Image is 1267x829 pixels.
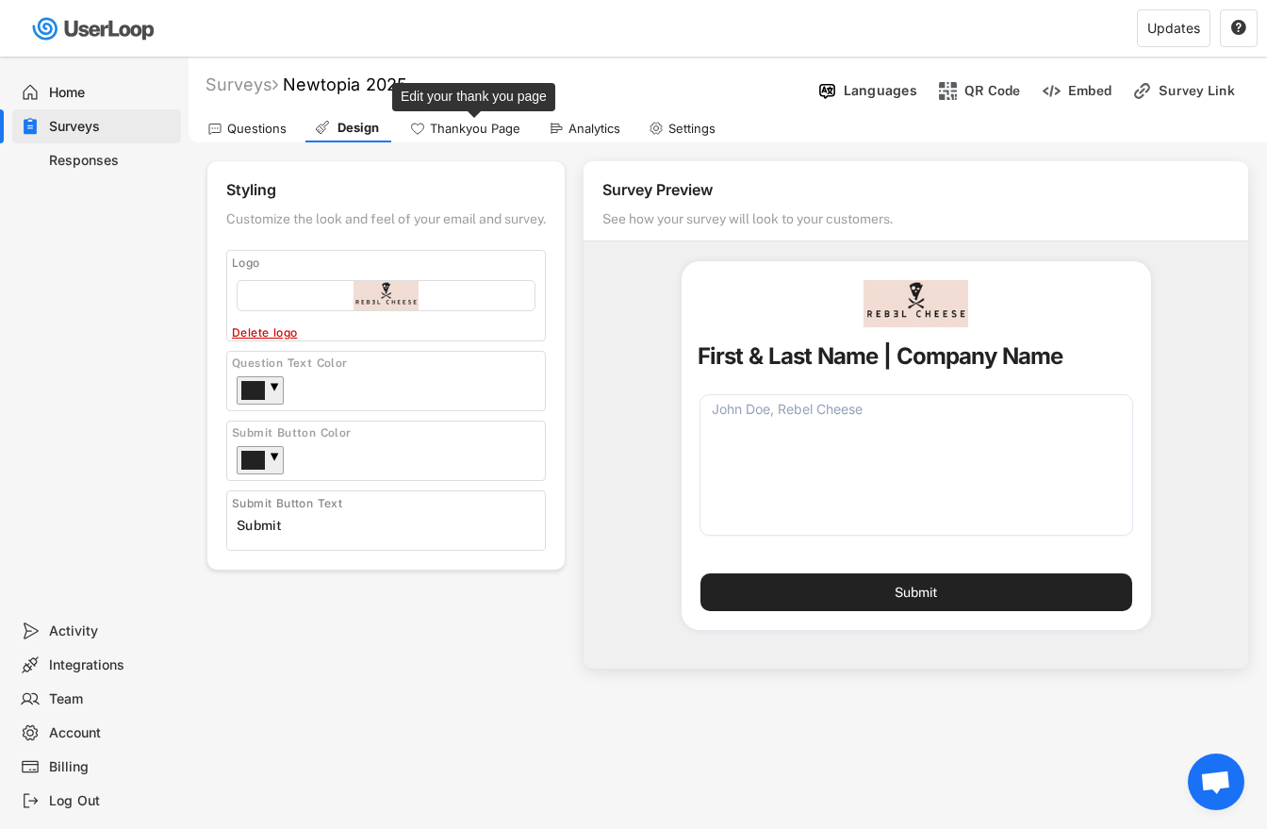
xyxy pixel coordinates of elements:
div: Surveys [49,118,173,136]
div: Embed [1068,82,1111,99]
img: ShopcodesMajor.svg [938,81,958,101]
div: Home [49,84,173,102]
img: rebel_cheese_simple_logo-black_letters_pink_background.jpg [822,280,1011,327]
img: userloop-logo-01.svg [28,9,161,48]
div: Survey Preview [602,180,1248,206]
div: Responses [49,152,173,170]
div: Logo [232,256,545,271]
div: Thankyou Page [430,121,520,137]
div: Billing [49,758,173,776]
text:  [1231,19,1246,36]
div: Integrations [49,656,173,674]
h5: First & Last Name | Company Name [698,341,1135,371]
div: Updates [1147,22,1200,35]
div: Question Text Color [232,356,348,372]
font: Newtopia 2025 [283,75,407,94]
button:  [1230,20,1247,37]
div: Team [49,690,173,708]
div: Styling [226,180,546,206]
div: Submit Button Text [232,496,342,511]
div: Languages [844,82,917,99]
div: Activity [49,622,173,640]
div: Log Out [49,792,173,810]
div: Delete logo [232,325,505,340]
div: Survey Link [1159,82,1253,99]
button: Submit [700,573,1132,611]
img: Language%20Icon.svg [817,81,837,101]
div: ▼ [270,383,279,402]
div: Surveys [206,74,278,95]
div: Customize the look and feel of your email and survey. [226,210,546,236]
div: Design [335,120,382,136]
img: LinkMinor.svg [1132,81,1152,101]
div: ▼ [270,453,279,472]
div: Account [49,724,173,742]
div: Analytics [568,121,620,137]
a: Open chat [1188,754,1244,810]
div: Submit Button Color [232,426,352,441]
div: Settings [668,121,716,137]
div: Questions [227,121,287,137]
img: EmbedMinor.svg [1042,81,1061,101]
div: See how your survey will look to your customers. [602,210,893,236]
div: QR Code [964,82,1021,99]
